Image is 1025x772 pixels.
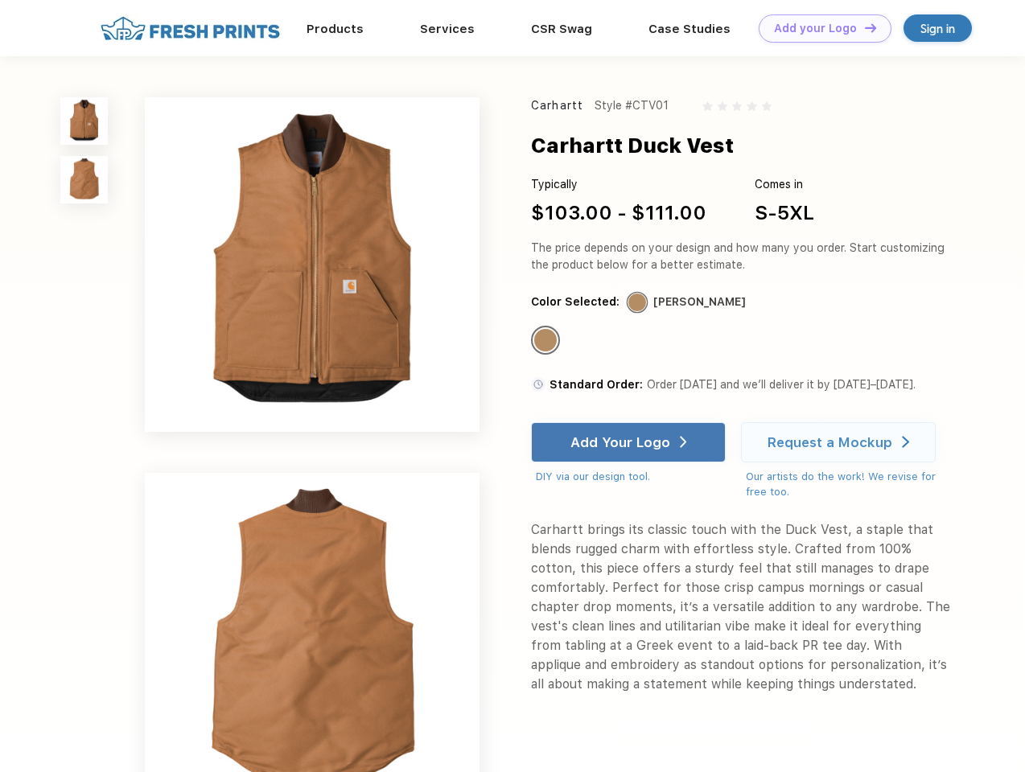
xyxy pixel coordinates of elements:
div: Typically [531,176,706,193]
img: gray_star.svg [762,101,772,111]
div: Comes in [755,176,814,193]
div: Add your Logo [774,22,857,35]
div: Carhartt Brown [534,329,557,351]
span: Order [DATE] and we’ll deliver it by [DATE]–[DATE]. [647,378,916,391]
div: S-5XL [755,199,814,228]
a: Products [307,22,364,36]
img: white arrow [680,436,687,448]
img: func=resize&h=100 [60,97,108,145]
img: gray_star.svg [702,101,712,111]
img: fo%20logo%202.webp [96,14,285,43]
div: Color Selected: [531,294,620,310]
div: Add Your Logo [570,434,670,450]
div: $103.00 - $111.00 [531,199,706,228]
a: Sign in [904,14,972,42]
img: gray_star.svg [718,101,727,111]
img: DT [865,23,876,32]
span: Standard Order: [550,378,643,391]
div: Style #CTV01 [595,97,669,114]
div: [PERSON_NAME] [653,294,746,310]
img: gray_star.svg [732,101,742,111]
div: The price depends on your design and how many you order. Start customizing the product below for ... [531,240,951,273]
img: standard order [531,377,545,392]
div: Carhartt Duck Vest [531,130,734,161]
img: gray_star.svg [747,101,756,111]
div: Sign in [920,19,955,38]
div: Carhartt brings its classic touch with the Duck Vest, a staple that blends rugged charm with effo... [531,520,951,694]
div: Request a Mockup [768,434,892,450]
div: Carhartt [531,97,583,114]
img: white arrow [902,436,909,448]
div: DIY via our design tool. [536,469,726,485]
img: func=resize&h=640 [145,97,480,432]
div: Our artists do the work! We revise for free too. [746,469,951,500]
img: func=resize&h=100 [60,156,108,203]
